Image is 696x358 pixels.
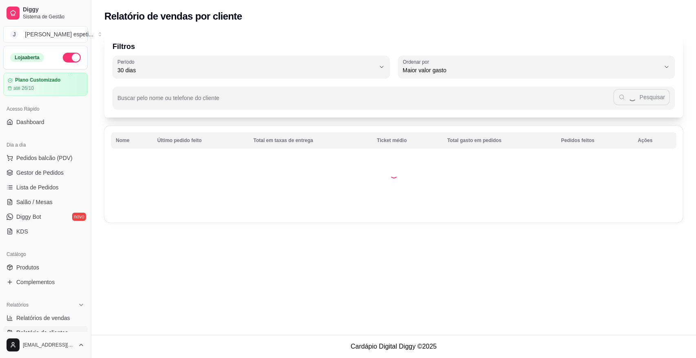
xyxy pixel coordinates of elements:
button: Select a team [3,26,88,42]
span: Pedidos balcão (PDV) [16,154,73,162]
label: Período [117,58,137,65]
div: Acesso Rápido [3,102,88,116]
span: Relatório de clientes [16,329,68,337]
a: Complementos [3,276,88,289]
a: KDS [3,225,88,238]
a: Relatórios de vendas [3,311,88,325]
button: [EMAIL_ADDRESS][DOMAIN_NAME] [3,335,88,355]
a: Diggy Botnovo [3,210,88,223]
span: Diggy Bot [16,213,41,221]
a: Plano Customizadoaté 26/10 [3,73,88,96]
span: Sistema de Gestão [23,13,84,20]
span: Dashboard [16,118,44,126]
input: Buscar pelo nome ou telefone do cliente [117,97,613,105]
button: Pedidos balcão (PDV) [3,151,88,165]
span: [EMAIL_ADDRESS][DOMAIN_NAME] [23,342,75,348]
footer: Cardápio Digital Diggy © 2025 [91,335,696,358]
span: 30 dias [117,66,375,74]
article: Plano Customizado [15,77,60,83]
button: Período30 dias [113,56,390,78]
span: Diggy [23,6,84,13]
span: Complementos [16,278,55,286]
a: Dashboard [3,116,88,129]
span: Salão / Mesas [16,198,53,206]
a: Relatório de clientes [3,326,88,339]
a: Produtos [3,261,88,274]
button: Ordenar porMaior valor gasto [398,56,675,78]
div: [PERSON_NAME] espeti ... [25,30,93,38]
h2: Relatório de vendas por cliente [104,10,242,23]
p: Filtros [113,41,675,52]
div: Loading [390,170,398,178]
label: Ordenar por [403,58,432,65]
div: Catálogo [3,248,88,261]
button: Alterar Status [63,53,81,62]
span: Maior valor gasto [403,66,661,74]
div: Loja aberta [10,53,44,62]
a: Lista de Pedidos [3,181,88,194]
a: Gestor de Pedidos [3,166,88,179]
span: KDS [16,227,28,236]
a: Salão / Mesas [3,196,88,209]
span: J [10,30,18,38]
a: DiggySistema de Gestão [3,3,88,23]
span: Relatórios de vendas [16,314,70,322]
article: até 26/10 [13,85,34,91]
span: Relatórios [7,302,29,308]
span: Produtos [16,263,39,271]
span: Gestor de Pedidos [16,169,64,177]
span: Lista de Pedidos [16,183,59,191]
div: Dia a dia [3,138,88,151]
